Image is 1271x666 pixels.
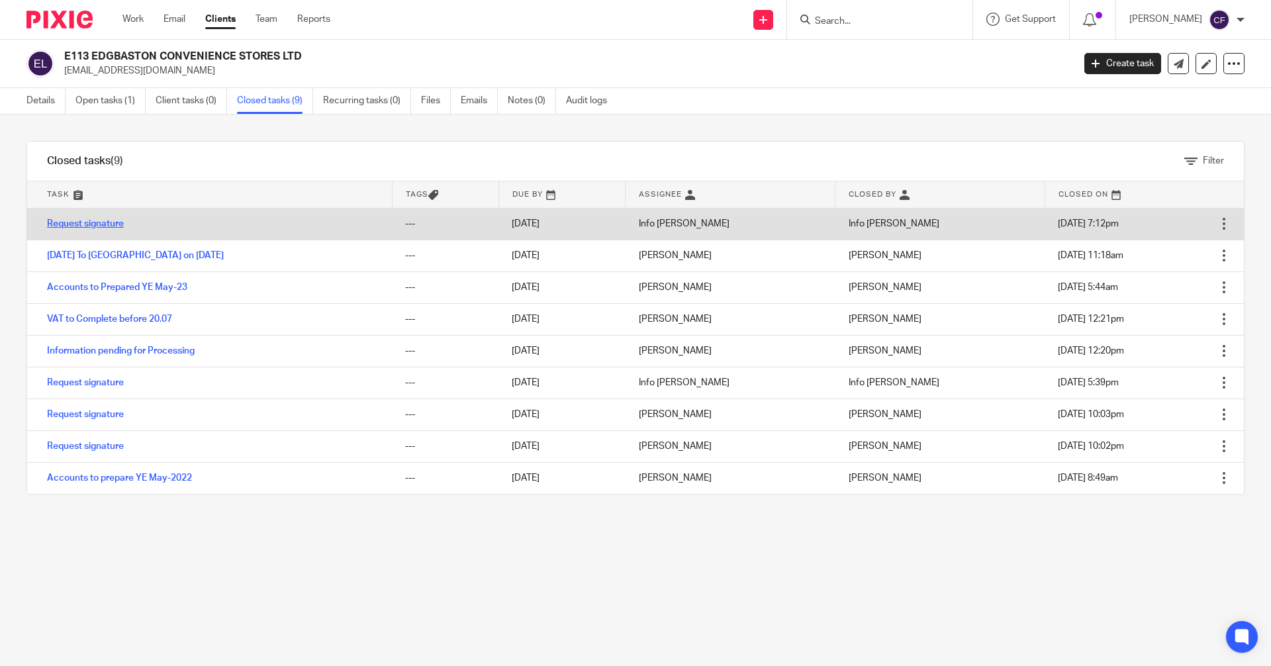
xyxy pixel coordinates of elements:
[1084,53,1161,74] a: Create task
[498,367,625,399] td: [DATE]
[1129,13,1202,26] p: [PERSON_NAME]
[1058,473,1118,483] span: [DATE] 8:49am
[122,13,144,26] a: Work
[47,251,224,260] a: [DATE] To [GEOGRAPHIC_DATA] on [DATE]
[626,271,835,303] td: [PERSON_NAME]
[1209,9,1230,30] img: svg%3E
[626,367,835,399] td: Info [PERSON_NAME]
[392,181,498,208] th: Tags
[405,312,485,326] div: ---
[1058,442,1124,451] span: [DATE] 10:02pm
[47,219,124,228] a: Request signature
[405,217,485,230] div: ---
[405,440,485,453] div: ---
[47,314,172,324] a: VAT to Complete before 20.07
[297,13,330,26] a: Reports
[405,281,485,294] div: ---
[47,283,187,292] a: Accounts to Prepared YE May-23
[508,88,556,114] a: Notes (0)
[498,430,625,462] td: [DATE]
[26,88,66,114] a: Details
[498,208,625,240] td: [DATE]
[1058,410,1124,419] span: [DATE] 10:03pm
[64,50,865,64] h2: E113 EDGBASTON CONVENIENCE STORES LTD
[566,88,617,114] a: Audit logs
[47,442,124,451] a: Request signature
[849,219,939,228] span: Info [PERSON_NAME]
[498,462,625,494] td: [DATE]
[498,271,625,303] td: [DATE]
[1005,15,1056,24] span: Get Support
[849,314,921,324] span: [PERSON_NAME]
[498,303,625,335] td: [DATE]
[814,16,933,28] input: Search
[421,88,451,114] a: Files
[626,335,835,367] td: [PERSON_NAME]
[47,154,123,168] h1: Closed tasks
[26,50,54,77] img: svg%3E
[47,378,124,387] a: Request signature
[164,13,185,26] a: Email
[111,156,123,166] span: (9)
[64,64,1064,77] p: [EMAIL_ADDRESS][DOMAIN_NAME]
[1058,283,1118,292] span: [DATE] 5:44am
[1058,378,1119,387] span: [DATE] 5:39pm
[1058,346,1124,356] span: [DATE] 12:20pm
[461,88,498,114] a: Emails
[405,471,485,485] div: ---
[498,335,625,367] td: [DATE]
[323,88,411,114] a: Recurring tasks (0)
[849,346,921,356] span: [PERSON_NAME]
[405,408,485,421] div: ---
[75,88,146,114] a: Open tasks (1)
[1058,251,1123,260] span: [DATE] 11:18am
[1203,156,1224,166] span: Filter
[849,251,921,260] span: [PERSON_NAME]
[47,346,195,356] a: Information pending for Processing
[156,88,227,114] a: Client tasks (0)
[626,399,835,430] td: [PERSON_NAME]
[626,240,835,271] td: [PERSON_NAME]
[849,283,921,292] span: [PERSON_NAME]
[849,442,921,451] span: [PERSON_NAME]
[405,376,485,389] div: ---
[626,430,835,462] td: [PERSON_NAME]
[498,399,625,430] td: [DATE]
[237,88,313,114] a: Closed tasks (9)
[626,303,835,335] td: [PERSON_NAME]
[47,473,192,483] a: Accounts to prepare YE May-2022
[26,11,93,28] img: Pixie
[849,410,921,419] span: [PERSON_NAME]
[47,410,124,419] a: Request signature
[498,240,625,271] td: [DATE]
[1058,314,1124,324] span: [DATE] 12:21pm
[849,473,921,483] span: [PERSON_NAME]
[405,249,485,262] div: ---
[405,344,485,357] div: ---
[626,208,835,240] td: Info [PERSON_NAME]
[849,378,939,387] span: Info [PERSON_NAME]
[205,13,236,26] a: Clients
[626,462,835,494] td: [PERSON_NAME]
[1058,219,1119,228] span: [DATE] 7:12pm
[256,13,277,26] a: Team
